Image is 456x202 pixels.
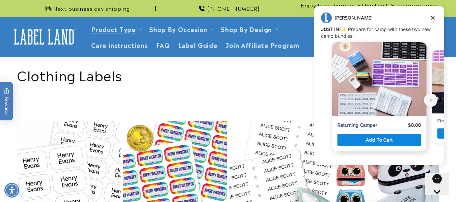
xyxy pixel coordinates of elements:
span: Join Affiliate Program [225,41,299,49]
a: Join Affiliate Program [221,37,303,53]
span: Enjoy free shipping within the U.S. on orders over $50* [300,2,439,15]
iframe: Gorgias live chat messenger [425,173,449,195]
span: Rewards [3,87,10,115]
a: Label Guide [174,37,222,53]
summary: Shop By Design [217,21,281,37]
span: Shop By Occasion [149,25,208,33]
summary: Product Type [87,21,145,37]
button: next button [115,89,128,102]
summary: Shop By Occasion [145,21,217,37]
h1: Clothing Labels [17,66,439,83]
a: Care instructions [87,37,152,53]
span: Care instructions [91,41,148,49]
iframe: Sign Up via Text for Offers [5,148,85,168]
span: [PHONE_NUMBER] [207,5,260,12]
a: FAQ [152,37,174,53]
a: Product Type [91,24,136,33]
div: Accessibility Menu [4,183,19,198]
img: Label Land [10,26,78,47]
span: FAQ [156,41,170,49]
a: Shop By Design [221,24,272,33]
span: Label Guide [178,41,218,49]
span: Next business day shipping [53,5,130,12]
iframe: Gorgias live chat campaigns [309,5,449,175]
a: Label Land [8,24,80,50]
p: First Time Camper [128,113,169,119]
